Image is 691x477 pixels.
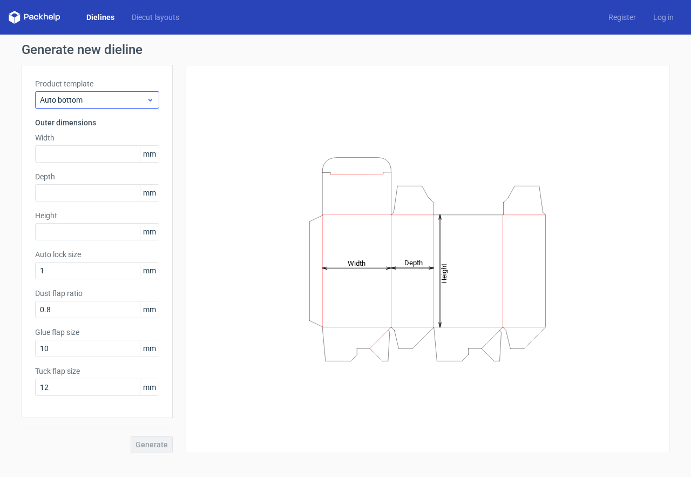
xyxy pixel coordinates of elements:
[140,379,159,395] span: mm
[123,12,188,23] a: Diecut layouts
[404,259,423,267] tspan: Depth
[645,12,682,23] a: Log in
[35,132,159,143] label: Width
[348,259,365,267] tspan: Width
[35,288,159,299] label: Dust flap ratio
[140,146,159,162] span: mm
[35,171,159,182] label: Depth
[35,366,159,377] label: Tuck flap size
[35,78,159,89] label: Product template
[140,301,159,318] span: mm
[35,327,159,338] label: Glue flap size
[140,263,159,279] span: mm
[22,43,669,56] h1: Generate new dieline
[140,185,159,201] span: mm
[440,263,448,283] tspan: Height
[35,210,159,221] label: Height
[40,95,146,105] span: Auto bottom
[78,12,123,23] a: Dielines
[35,249,159,260] label: Auto lock size
[140,224,159,240] span: mm
[35,117,159,128] h3: Outer dimensions
[140,340,159,357] span: mm
[600,12,645,23] a: Register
